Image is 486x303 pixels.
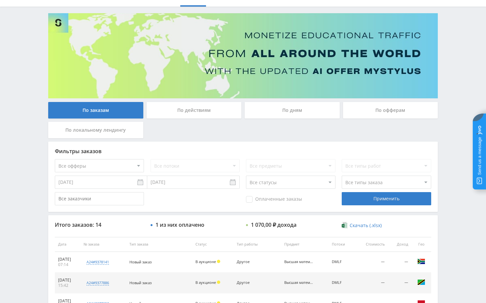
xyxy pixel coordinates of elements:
[417,278,425,286] img: tza.png
[411,237,431,252] th: Гео
[329,237,355,252] th: Потоки
[217,260,220,263] span: Холд
[343,102,438,118] div: По офферам
[195,259,216,264] span: В аукционе
[55,148,431,154] div: Фильтры заказов
[87,280,109,286] div: a24#9377886
[55,222,144,228] div: Итого заказов: 14
[156,222,204,228] div: 1 из них оплачено
[342,192,431,205] div: Применить
[388,237,411,252] th: Доход
[355,237,388,252] th: Стоимость
[58,262,77,267] div: 07:14
[251,222,296,228] div: 1 070,00 ₽ дохода
[48,122,143,138] div: По локальному лендингу
[129,259,152,264] span: Новый заказ
[284,281,314,285] div: Высшая математика
[129,280,152,285] span: Новый заказ
[245,102,340,118] div: По дням
[192,237,233,252] th: Статус
[355,252,388,273] td: —
[342,222,381,229] a: Скачать (.xlsx)
[58,283,77,288] div: 15:42
[217,281,220,284] span: Холд
[284,260,314,264] div: Высшая математика
[55,192,144,205] input: Все заказчики
[80,237,126,252] th: № заказа
[417,257,425,265] img: zaf.png
[237,260,266,264] div: Другое
[126,237,192,252] th: Тип заказа
[388,252,411,273] td: —
[147,102,242,118] div: По действиям
[58,278,77,283] div: [DATE]
[55,237,80,252] th: Дата
[281,237,329,252] th: Предмет
[388,273,411,293] td: —
[48,102,143,118] div: По заказам
[195,280,216,285] span: В аукционе
[342,222,347,228] img: xlsx
[355,273,388,293] td: —
[246,196,302,203] span: Оплаченные заказы
[237,281,266,285] div: Другое
[350,223,382,228] span: Скачать (.xlsx)
[87,259,109,265] div: a24#9378141
[48,13,438,98] img: Banner
[58,257,77,262] div: [DATE]
[332,260,351,264] div: DMLF
[233,237,281,252] th: Тип работы
[332,281,351,285] div: DMLF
